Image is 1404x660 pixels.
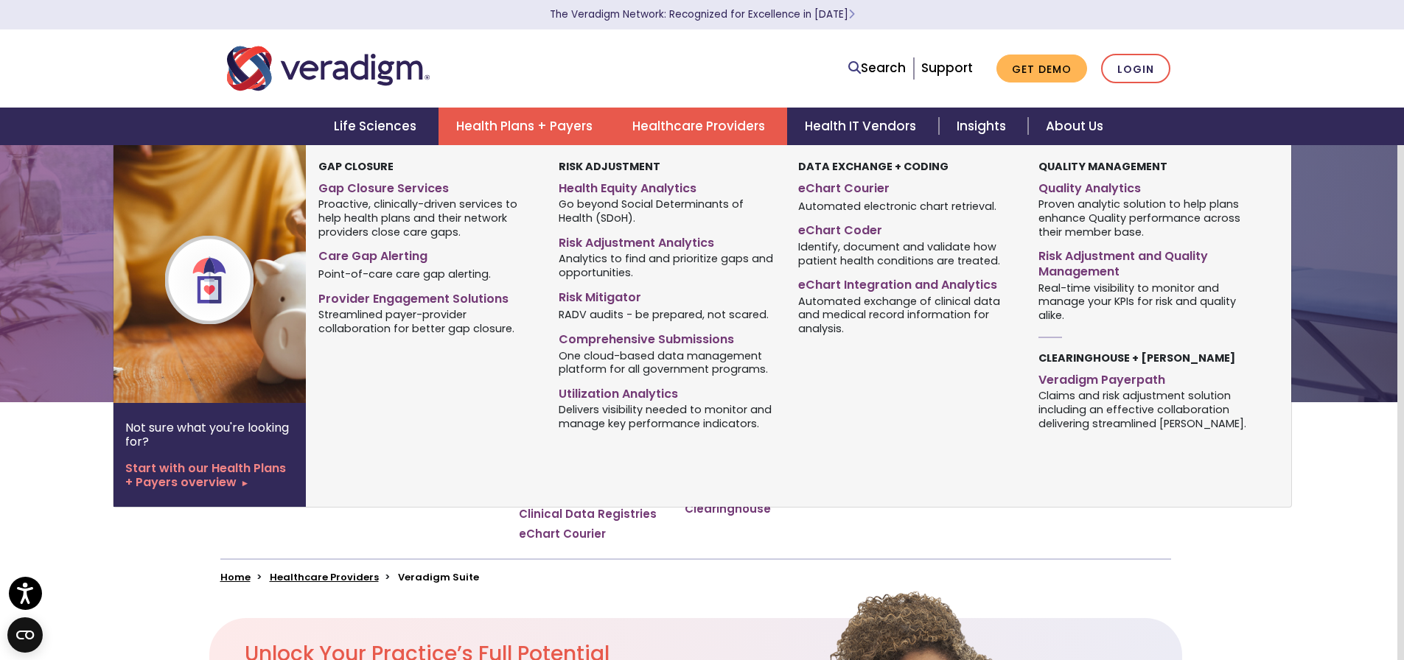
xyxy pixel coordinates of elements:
a: Veradigm Payerpath [1038,367,1256,388]
a: eChart Courier [798,175,1016,197]
a: Quality Analytics [1038,175,1256,197]
a: The Veradigm Network: Recognized for Excellence in [DATE]Learn More [550,7,855,21]
button: Open CMP widget [7,617,43,653]
a: Support [921,59,973,77]
span: Real-time visibility to monitor and manage your KPIs for risk and quality alike. [1038,280,1256,323]
span: Streamlined payer-provider collaboration for better gap closure. [318,307,536,336]
span: Claims and risk adjustment solution including an effective collaboration delivering streamlined [... [1038,388,1256,431]
span: Identify, document and validate how patient health conditions are treated. [798,239,1016,267]
a: Insights [939,108,1028,145]
a: Care Gap Alerting [318,243,536,264]
a: Gap Closure Services [318,175,536,197]
strong: Quality Management [1038,159,1167,174]
a: Healthcare Providers [615,108,787,145]
a: About Us [1028,108,1121,145]
strong: Gap Closure [318,159,394,174]
a: Healthcare Providers [270,570,379,584]
span: Point-of-care care gap alerting. [318,267,491,281]
a: Start with our Health Plans + Payers overview [125,461,294,489]
span: RADV audits - be prepared, not scared. [559,307,769,322]
a: Risk Adjustment and Quality Management [1038,243,1256,280]
p: Not sure what you're looking for? [125,421,294,449]
a: Login [1101,54,1170,84]
a: Payerpath Clearinghouse [685,488,814,516]
a: Comprehensive Submissions [559,326,776,348]
a: Utilization Analytics [559,381,776,402]
a: Health IT Vendors [787,108,938,145]
iframe: Drift Chat Widget [1121,554,1386,642]
a: Provider Engagement Solutions [318,286,536,307]
strong: Clearinghouse + [PERSON_NAME] [1038,351,1235,365]
strong: Data Exchange + Coding [798,159,949,174]
a: Health Equity Analytics [559,175,776,197]
a: Get Demo [996,55,1087,83]
span: Automated electronic chart retrieval. [798,198,996,213]
a: Search [848,58,906,78]
span: Automated exchange of clinical data and medical record information for analysis. [798,293,1016,336]
span: One cloud-based data management platform for all government programs. [559,348,776,376]
a: eChart Coder [798,217,1016,239]
a: eChart Integration and Analytics [798,272,1016,293]
span: Analytics to find and prioritize gaps and opportunities. [559,251,776,280]
img: Health Plan Payers [113,145,351,403]
a: Life Sciences [316,108,439,145]
img: Veradigm logo [227,44,430,93]
a: Clinical Data Registries [519,507,657,522]
a: eChart Courier [519,527,606,541]
a: Home [220,570,251,584]
strong: Risk Adjustment [559,159,660,174]
span: Proactive, clinically-driven services to help health plans and their network providers close care... [318,197,536,239]
span: Learn More [848,7,855,21]
a: Risk Mitigator [559,284,776,306]
span: Go beyond Social Determinants of Health (SDoH). [559,197,776,225]
span: Delivers visibility needed to monitor and manage key performance indicators. [559,402,776,431]
span: Proven analytic solution to help plans enhance Quality performance across their member base. [1038,197,1256,239]
a: Health Plans + Payers [439,108,615,145]
a: Risk Adjustment Analytics [559,230,776,251]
